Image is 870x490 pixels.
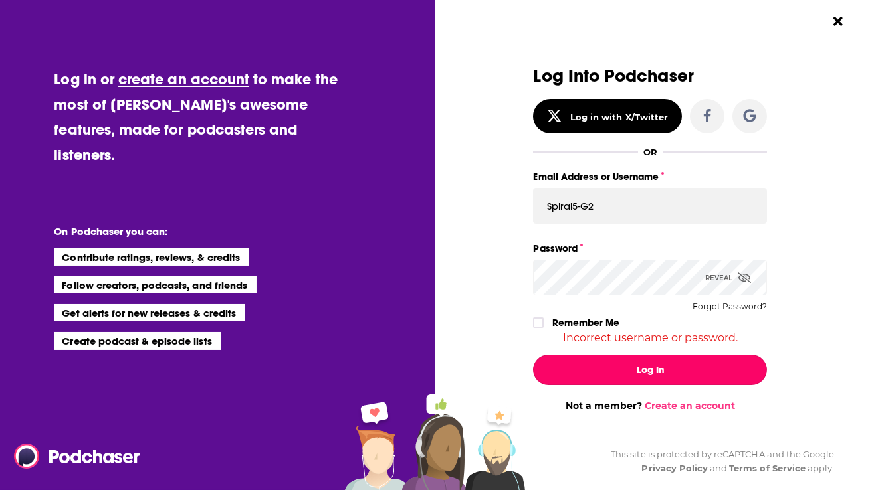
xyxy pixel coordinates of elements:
[118,70,249,88] a: create an account
[825,9,851,34] button: Close Button
[533,355,767,385] button: Log In
[54,276,257,293] li: Follow creators, podcasts, and friends
[54,248,249,266] li: Contribute ratings, reviews, & credits
[533,331,767,344] div: Incorrect username or password.
[643,147,657,157] div: OR
[54,225,320,238] li: On Podchaser you can:
[533,99,682,133] button: Log in with X/Twitter
[533,240,767,257] label: Password
[729,463,806,473] a: Terms of Service
[533,66,767,86] h3: Log Into Podchaser
[14,444,131,469] a: Podchaser - Follow, Share and Rate Podcasts
[533,400,767,412] div: Not a member?
[54,304,245,321] li: Get alerts for new releases & credits
[600,448,834,475] div: This site is protected by reCAPTCHA and the Google and apply.
[645,400,735,412] a: Create an account
[570,112,668,122] div: Log in with X/Twitter
[552,314,619,331] label: Remember Me
[705,260,751,295] div: Reveal
[693,302,767,311] button: Forgot Password?
[14,444,142,469] img: Podchaser - Follow, Share and Rate Podcasts
[641,463,708,473] a: Privacy Policy
[533,168,767,185] label: Email Address or Username
[54,332,221,349] li: Create podcast & episode lists
[533,188,767,224] input: Email Address or Username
